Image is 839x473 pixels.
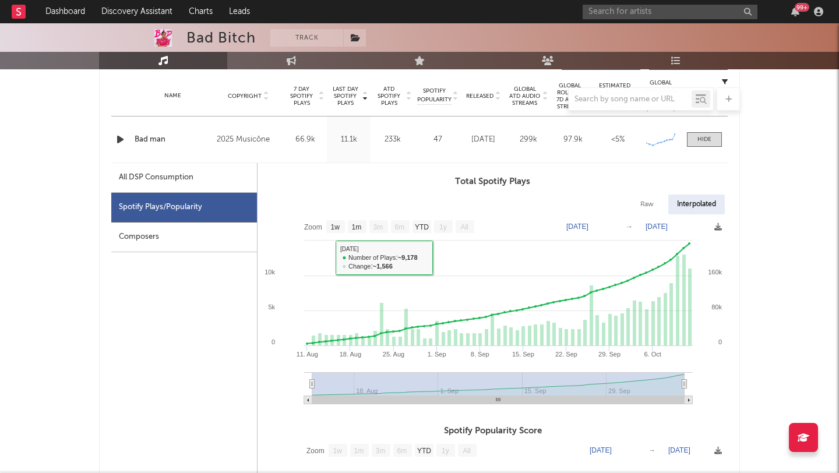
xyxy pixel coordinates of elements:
text: 11. Aug [297,351,318,358]
span: ATD Spotify Plays [373,86,404,107]
text: 0 [272,338,275,345]
div: 233k [373,134,411,146]
h3: Spotify Popularity Score [258,424,728,438]
div: Interpolated [668,195,725,214]
a: Bad man [135,134,211,146]
text: All [463,447,470,455]
text: 22. Sep [555,351,577,358]
div: Bad Bitch [186,29,256,47]
div: [DATE] [464,134,503,146]
text: 3m [376,447,386,455]
text: 1y [442,447,449,455]
div: Raw [632,195,662,214]
text: [DATE] [646,223,668,231]
text: 1w [331,223,340,231]
span: Estimated % Playlist Streams Last Day [598,82,630,110]
text: 1w [333,447,343,455]
h3: Total Spotify Plays [258,175,728,189]
text: 5k [268,303,275,310]
span: Global Rolling 7D Audio Streams [554,82,586,110]
text: YTD [415,223,429,231]
text: 6m [397,447,407,455]
text: All [460,223,468,231]
text: 0 [718,338,722,345]
text: [DATE] [566,223,588,231]
text: 6m [395,223,405,231]
div: <5% [598,134,637,146]
div: Composers [111,223,257,252]
text: 8. Sep [471,351,489,358]
div: Global Streaming Trend (Last 60D) [643,79,678,114]
text: 25. Aug [383,351,404,358]
text: 18. Aug [340,351,361,358]
div: 97.9k [554,134,593,146]
span: Last Day Spotify Plays [330,86,361,107]
text: YTD [417,447,431,455]
text: 10k [265,269,275,276]
text: 3m [373,223,383,231]
text: 80k [711,303,722,310]
text: 1m [352,223,362,231]
text: 1. Sep [428,351,446,358]
text: [DATE] [590,446,612,454]
div: 299k [509,134,548,146]
div: All DSP Consumption [111,163,257,193]
button: 99+ [791,7,799,16]
div: 2025 Musicône [217,133,280,147]
div: Spotify Plays/Popularity [111,193,257,223]
input: Search for artists [583,5,757,19]
span: Spotify Popularity [417,87,452,104]
text: → [648,446,655,454]
text: 6. Oct [644,351,661,358]
div: 99 + [795,3,809,12]
span: 7 Day Spotify Plays [286,86,317,107]
text: 1y [439,223,447,231]
text: 29. Sep [598,351,621,358]
div: All DSP Consumption [119,171,193,185]
text: 160k [708,269,722,276]
text: 15. Sep [512,351,534,358]
div: 66.9k [286,134,324,146]
input: Search by song name or URL [569,95,692,104]
text: Zoom [306,447,325,455]
button: Track [270,29,343,47]
text: Zoom [304,223,322,231]
text: [DATE] [668,446,690,454]
text: → [626,223,633,231]
text: 1m [354,447,364,455]
div: 11.1k [330,134,368,146]
div: 47 [417,134,458,146]
span: Global ATD Audio Streams [509,86,541,107]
